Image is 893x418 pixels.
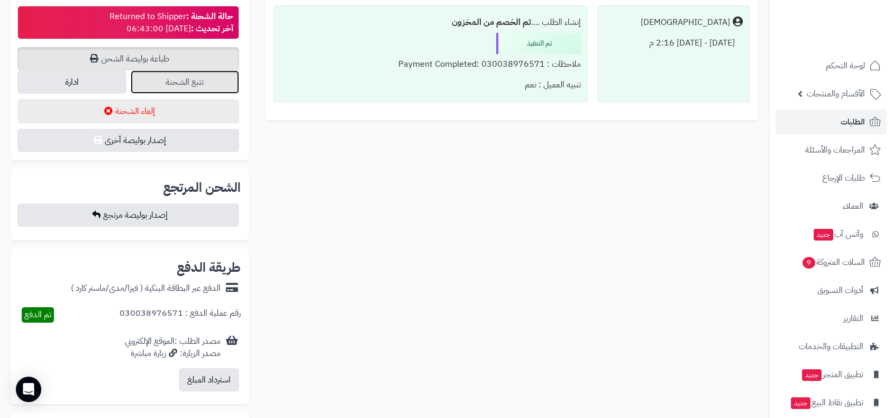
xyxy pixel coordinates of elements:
a: المراجعات والأسئلة [776,137,887,163]
div: Returned to Shipper [DATE] 06:43:00 [110,11,233,35]
div: مصدر الطلب :الموقع الإلكتروني [125,335,221,360]
span: التطبيقات والخدمات [799,339,863,354]
span: جديد [814,229,833,241]
span: تطبيق المتجر [801,367,863,382]
b: تم الخصم من المخزون [452,16,531,29]
a: التقارير [776,306,887,331]
span: التقارير [843,311,863,326]
div: تنبيه العميل : نعم [280,75,581,95]
span: الأقسام والمنتجات [807,86,865,101]
div: الدفع عبر البطاقة البنكية ( فيزا/مدى/ماستر كارد ) [71,282,221,295]
h2: طريقة الدفع [177,261,241,274]
a: العملاء [776,193,887,219]
a: أدوات التسويق [776,278,887,303]
img: logo-2.png [821,27,883,49]
div: تم التنفيذ [496,33,581,54]
a: وآتس آبجديد [776,221,887,247]
a: لوحة التحكم [776,53,887,78]
a: السلات المتروكة9 [776,250,887,275]
button: استرداد المبلغ [179,368,239,392]
a: ادارة [17,70,126,94]
span: 9 [803,257,815,269]
button: إصدار بوليصة أخرى [17,129,239,152]
span: جديد [791,397,810,409]
span: لوحة التحكم [826,58,865,73]
a: تتبع الشحنة [131,70,239,94]
strong: حالة الشحنة : [186,10,233,23]
a: تطبيق نقاط البيعجديد [776,390,887,415]
a: الطلبات [776,109,887,135]
span: تم الدفع [24,308,51,321]
a: التطبيقات والخدمات [776,334,887,359]
div: [DATE] - [DATE] 2:16 م [604,33,743,54]
div: مصدر الزيارة: زيارة مباشرة [125,348,221,360]
span: وآتس آب [813,227,863,242]
div: [DEMOGRAPHIC_DATA] [641,16,730,29]
span: المراجعات والأسئلة [805,143,865,157]
div: رقم عملية الدفع : 030038976571 [120,307,241,323]
div: إنشاء الطلب .... [280,12,581,33]
a: طلبات الإرجاع [776,165,887,191]
a: طباعة بوليصة الشحن [17,47,239,70]
button: إلغاء الشحنة [17,99,239,123]
span: أدوات التسويق [817,283,863,298]
button: إصدار بوليصة مرتجع [17,203,239,227]
h2: الشحن المرتجع [163,181,241,194]
span: تطبيق نقاط البيع [790,395,863,410]
div: ملاحظات : Payment Completed: 030038976571 [280,54,581,75]
span: طلبات الإرجاع [822,171,865,185]
a: تطبيق المتجرجديد [776,362,887,387]
span: الطلبات [841,114,865,129]
span: جديد [802,369,822,381]
span: السلات المتروكة [801,255,865,270]
span: العملاء [843,199,863,214]
div: Open Intercom Messenger [16,377,41,402]
strong: آخر تحديث : [191,22,233,35]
